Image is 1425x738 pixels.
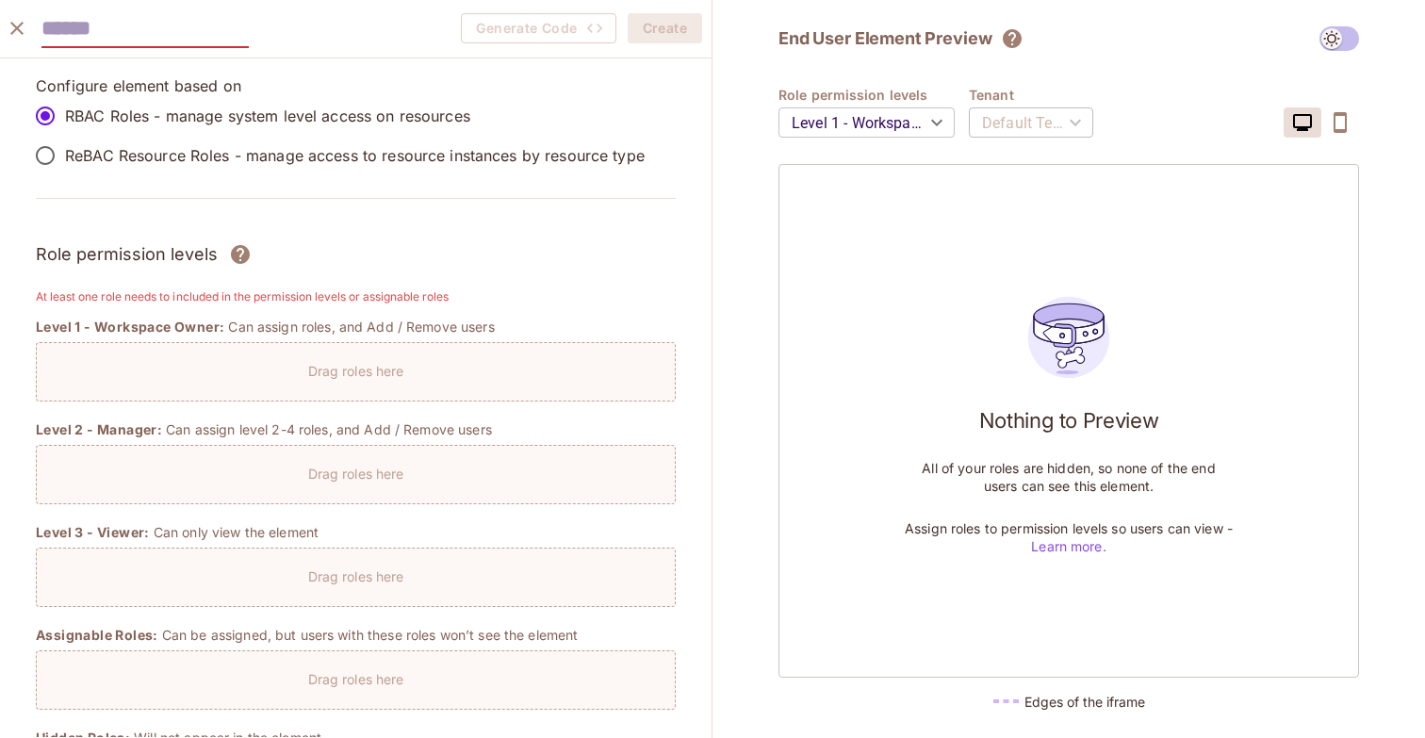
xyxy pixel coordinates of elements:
[904,459,1234,495] p: All of your roles are hidden, so none of the end users can see this element.
[308,465,404,483] p: Drag roles here
[308,567,404,585] p: Drag roles here
[904,519,1234,555] p: Assign roles to permission levels so users can view -
[1031,538,1106,554] a: Learn more.
[36,318,224,336] span: Level 1 - Workspace Owner:
[1018,287,1120,388] img: users_preview_empty_state
[461,13,616,43] button: Generate Code
[154,523,319,541] p: Can only view the element
[36,420,162,439] span: Level 2 - Manager:
[162,626,579,644] p: Can be assigned, but users with these roles won’t see the element
[461,13,616,43] span: Create the element to generate code
[36,626,158,645] span: Assignable Roles:
[36,287,676,306] h6: At least one role needs to included in the permission levels or assignable roles
[228,318,494,336] p: Can assign roles, and Add / Remove users
[36,523,150,542] span: Level 3 - Viewer:
[969,86,1107,104] h4: Tenant
[65,106,470,126] p: RBAC Roles - manage system level access on resources
[1001,27,1024,50] svg: The element will only show tenant specific content. No user information will be visible across te...
[628,13,702,43] button: Create
[166,420,492,438] p: Can assign level 2-4 roles, and Add / Remove users
[36,240,218,269] h3: Role permission levels
[36,75,676,96] p: Configure element based on
[778,27,991,50] h2: End User Element Preview
[778,96,955,149] div: Level 1 - Workspace Owner
[65,145,645,166] p: ReBAC Resource Roles - manage access to resource instances by resource type
[969,96,1093,149] div: Default Tenant
[1024,693,1145,711] h5: Edges of the iframe
[229,243,252,266] svg: Assign roles to different permission levels and grant users the correct rights over each element....
[778,86,969,104] h4: Role permission levels
[308,670,404,688] p: Drag roles here
[979,406,1159,435] h1: Nothing to Preview
[308,362,404,380] p: Drag roles here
